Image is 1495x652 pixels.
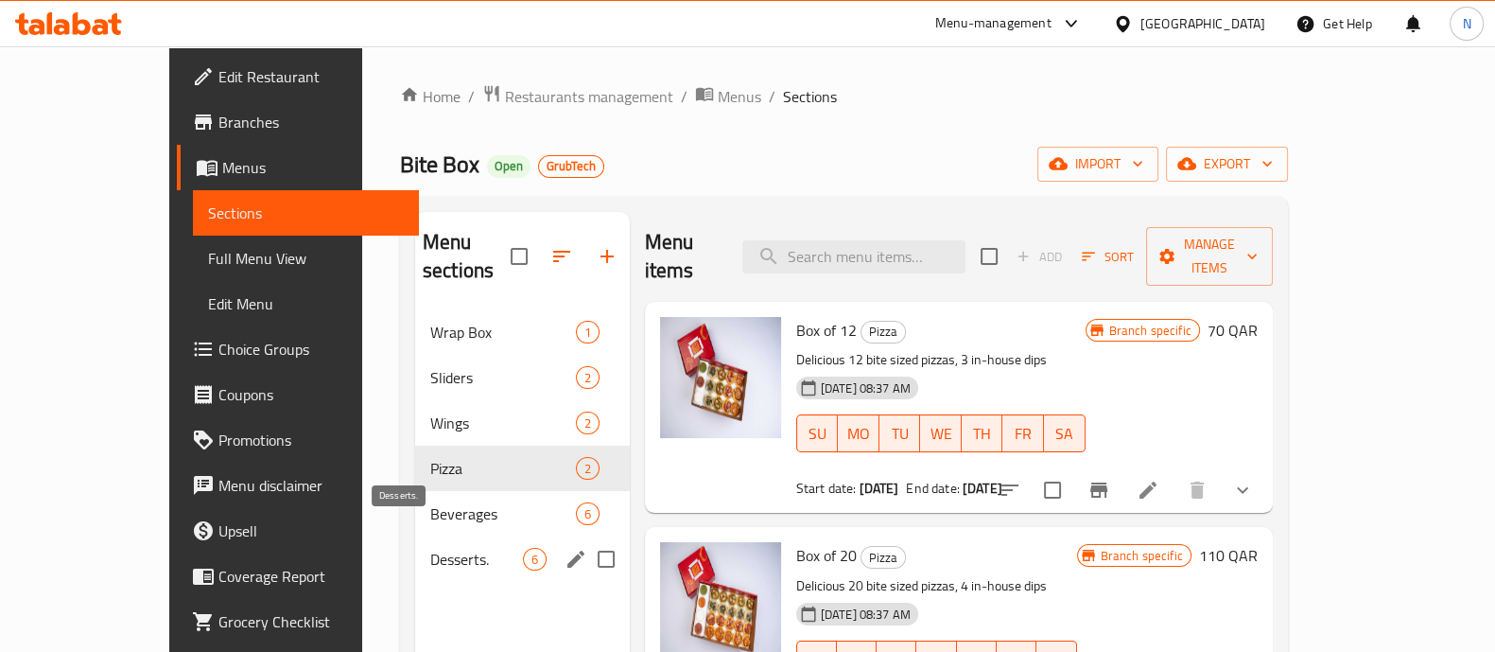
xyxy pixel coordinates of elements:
div: [GEOGRAPHIC_DATA] [1140,13,1265,34]
img: Box of 12 [660,317,781,438]
span: Sections [783,85,837,108]
a: Sections [193,190,419,236]
div: Desserts.6edit [415,537,630,582]
span: 2 [577,414,599,432]
span: SA [1052,420,1078,448]
span: Edit Restaurant [218,65,404,88]
nav: Menu sections [415,302,630,590]
h2: Menu items [645,228,720,285]
span: GrubTech [539,158,603,174]
span: [DATE] 08:37 AM [813,606,918,624]
span: Branch specific [1102,322,1199,340]
button: Manage items [1146,227,1273,286]
span: Wings [430,412,576,434]
span: Pizza [861,321,905,343]
div: Sliders2 [415,355,630,400]
li: / [468,85,475,108]
span: Coupons [218,383,404,406]
span: Select to update [1033,470,1072,510]
span: SU [805,420,830,448]
a: Restaurants management [482,84,673,109]
a: Grocery Checklist [177,599,419,644]
p: Delicious 20 bite sized pizzas, 4 in-house dips [796,574,1077,598]
span: Pizza [861,547,905,569]
span: Pizza [430,457,576,480]
span: 2 [577,369,599,387]
span: TH [969,420,996,448]
span: Promotions [218,429,404,451]
span: Edit Menu [208,292,404,315]
b: [DATE] [859,476,898,501]
span: Coverage Report [218,565,404,588]
span: Restaurants management [505,85,673,108]
button: FR [1002,414,1044,452]
button: TH [962,414,1003,452]
a: Edit menu item [1137,479,1159,502]
button: show more [1220,467,1265,513]
div: Open [487,155,530,178]
button: MO [838,414,879,452]
span: Grocery Checklist [218,610,404,633]
div: items [523,548,547,571]
div: Beverages [430,502,576,525]
h6: 110 QAR [1199,542,1258,569]
span: Sort items [1069,242,1146,272]
span: import [1052,152,1143,176]
span: Menus [718,85,761,108]
a: Home [400,85,461,108]
span: 2 [577,460,599,478]
div: items [576,502,600,525]
a: Coverage Report [177,554,419,599]
div: items [576,366,600,389]
div: items [576,321,600,344]
div: Beverages6 [415,491,630,537]
input: search [742,240,965,273]
span: Sort sections [539,234,584,279]
span: Sections [208,202,404,224]
a: Edit Menu [193,281,419,326]
button: sort-choices [987,467,1033,513]
h2: Menu sections [423,228,511,285]
div: Pizza [860,321,906,344]
button: Branch-specific-item [1076,467,1121,513]
span: Box of 12 [796,316,857,344]
span: N [1462,13,1470,34]
p: Delicious 12 bite sized pizzas, 3 in-house dips [796,348,1086,372]
button: edit [562,545,590,573]
span: Menu disclaimer [218,474,404,497]
span: Add item [1009,242,1069,272]
span: 6 [524,551,546,569]
span: Full Menu View [208,247,404,270]
span: FR [1010,420,1036,448]
span: Start date: [796,476,857,501]
div: Menu-management [935,12,1052,35]
span: Branch specific [1093,547,1191,565]
span: Branches [218,111,404,133]
div: Sliders [430,366,576,389]
span: TU [887,420,913,448]
a: Menus [177,145,419,190]
button: import [1037,147,1158,182]
div: Wings2 [415,400,630,446]
span: Menus [222,156,404,179]
button: export [1166,147,1288,182]
span: Select section [969,237,1009,276]
button: Sort [1077,242,1139,272]
div: Pizza2 [415,446,630,491]
a: Full Menu View [193,236,419,281]
a: Menus [695,84,761,109]
a: Edit Restaurant [177,54,419,99]
button: delete [1174,467,1220,513]
div: items [576,412,600,434]
button: SA [1044,414,1086,452]
span: Wrap Box [430,321,576,344]
span: Bite Box [400,143,479,185]
span: WE [928,420,954,448]
svg: Show Choices [1231,479,1254,502]
span: Upsell [218,520,404,542]
li: / [769,85,775,108]
span: export [1181,152,1273,176]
